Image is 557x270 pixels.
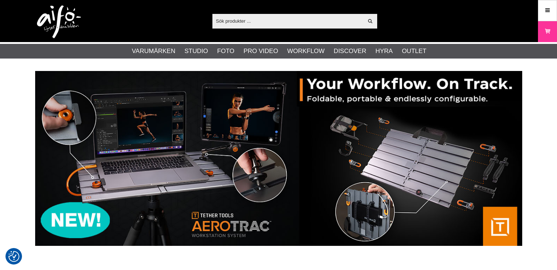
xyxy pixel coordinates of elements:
[212,15,364,26] input: Sök produkter ...
[8,251,19,262] img: Revisit consent button
[217,46,234,56] a: Foto
[334,46,366,56] a: Discover
[244,46,278,56] a: Pro Video
[8,250,19,263] button: Samtyckesinställningar
[37,5,81,38] img: logo.png
[287,46,324,56] a: Workflow
[375,46,393,56] a: Hyra
[132,46,175,56] a: Varumärken
[185,46,208,56] a: Studio
[35,71,522,246] img: Annons:007 banner-header-aerotrac-1390x500.jpg
[402,46,426,56] a: Outlet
